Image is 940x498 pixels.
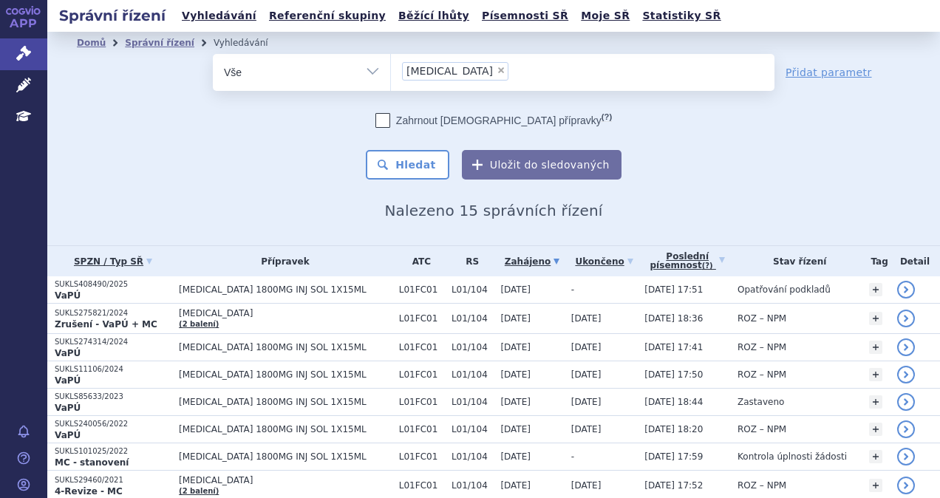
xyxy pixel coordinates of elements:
[55,486,123,497] strong: 4-Revize - MC
[55,337,171,347] p: SUKLS274314/2024
[55,364,171,375] p: SUKLS11106/2024
[179,308,392,318] span: [MEDICAL_DATA]
[869,450,882,463] a: +
[897,448,915,465] a: detail
[179,397,392,407] span: [MEDICAL_DATA] 1800MG INJ SOL 1X15ML
[214,32,287,54] li: Vyhledávání
[738,397,784,407] span: Zastaveno
[869,423,882,436] a: +
[55,457,129,468] strong: MC - stanovení
[644,397,703,407] span: [DATE] 18:44
[786,65,872,80] a: Přidat parametr
[399,369,444,380] span: L01FC01
[644,480,703,491] span: [DATE] 17:52
[55,290,81,301] strong: VaPÚ
[55,419,171,429] p: SUKLS240056/2022
[452,369,494,380] span: L01/104
[366,150,449,180] button: Hledat
[384,202,602,219] span: Nalezeno 15 správních řízení
[452,313,494,324] span: L01/104
[571,284,574,295] span: -
[55,475,171,485] p: SUKLS29460/2021
[602,112,612,122] abbr: (?)
[897,281,915,299] a: detail
[644,246,730,276] a: Poslednípísemnost(?)
[177,6,261,26] a: Vyhledávání
[399,284,444,295] span: L01FC01
[571,424,602,434] span: [DATE]
[500,451,531,462] span: [DATE]
[897,393,915,411] a: detail
[897,338,915,356] a: detail
[897,420,915,438] a: detail
[392,246,444,276] th: ATC
[869,368,882,381] a: +
[399,480,444,491] span: L01FC01
[644,369,703,380] span: [DATE] 17:50
[406,66,493,76] span: [MEDICAL_DATA]
[730,246,862,276] th: Stav řízení
[462,150,621,180] button: Uložit do sledovaných
[869,395,882,409] a: +
[897,366,915,383] a: detail
[394,6,474,26] a: Běžící lhůty
[571,342,602,352] span: [DATE]
[571,313,602,324] span: [DATE]
[500,369,531,380] span: [DATE]
[399,424,444,434] span: L01FC01
[702,262,713,270] abbr: (?)
[179,424,392,434] span: [MEDICAL_DATA] 1800MG INJ SOL 1X15ML
[399,397,444,407] span: L01FC01
[265,6,390,26] a: Referenční skupiny
[571,369,602,380] span: [DATE]
[571,451,574,462] span: -
[897,310,915,327] a: detail
[738,369,786,380] span: ROZ – NPM
[869,341,882,354] a: +
[55,279,171,290] p: SUKLS408490/2025
[644,451,703,462] span: [DATE] 17:59
[55,348,81,358] strong: VaPÚ
[444,246,494,276] th: RS
[738,342,786,352] span: ROZ – NPM
[644,284,703,295] span: [DATE] 17:51
[500,313,531,324] span: [DATE]
[738,284,831,295] span: Opatřování podkladů
[738,424,786,434] span: ROZ – NPM
[452,397,494,407] span: L01/104
[179,320,219,328] a: (2 balení)
[897,477,915,494] a: detail
[179,451,392,462] span: [MEDICAL_DATA] 1800MG INJ SOL 1X15ML
[452,480,494,491] span: L01/104
[55,251,171,272] a: SPZN / Typ SŘ
[55,308,171,318] p: SUKLS275821/2024
[576,6,634,26] a: Moje SŘ
[500,284,531,295] span: [DATE]
[644,342,703,352] span: [DATE] 17:41
[638,6,725,26] a: Statistiky SŘ
[497,66,505,75] span: ×
[862,246,890,276] th: Tag
[571,251,638,272] a: Ukončeno
[571,397,602,407] span: [DATE]
[500,480,531,491] span: [DATE]
[179,369,392,380] span: [MEDICAL_DATA] 1800MG INJ SOL 1X15ML
[513,61,521,80] input: [MEDICAL_DATA]
[77,38,106,48] a: Domů
[500,397,531,407] span: [DATE]
[452,451,494,462] span: L01/104
[55,403,81,413] strong: VaPÚ
[477,6,573,26] a: Písemnosti SŘ
[452,424,494,434] span: L01/104
[55,375,81,386] strong: VaPÚ
[375,113,612,128] label: Zahrnout [DEMOGRAPHIC_DATA] přípravky
[500,342,531,352] span: [DATE]
[179,342,392,352] span: [MEDICAL_DATA] 1800MG INJ SOL 1X15ML
[738,313,786,324] span: ROZ – NPM
[55,319,157,330] strong: Zrušení - VaPÚ + MC
[738,480,786,491] span: ROZ – NPM
[738,451,847,462] span: Kontrola úplnosti žádosti
[869,312,882,325] a: +
[452,342,494,352] span: L01/104
[179,284,392,295] span: [MEDICAL_DATA] 1800MG INJ SOL 1X15ML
